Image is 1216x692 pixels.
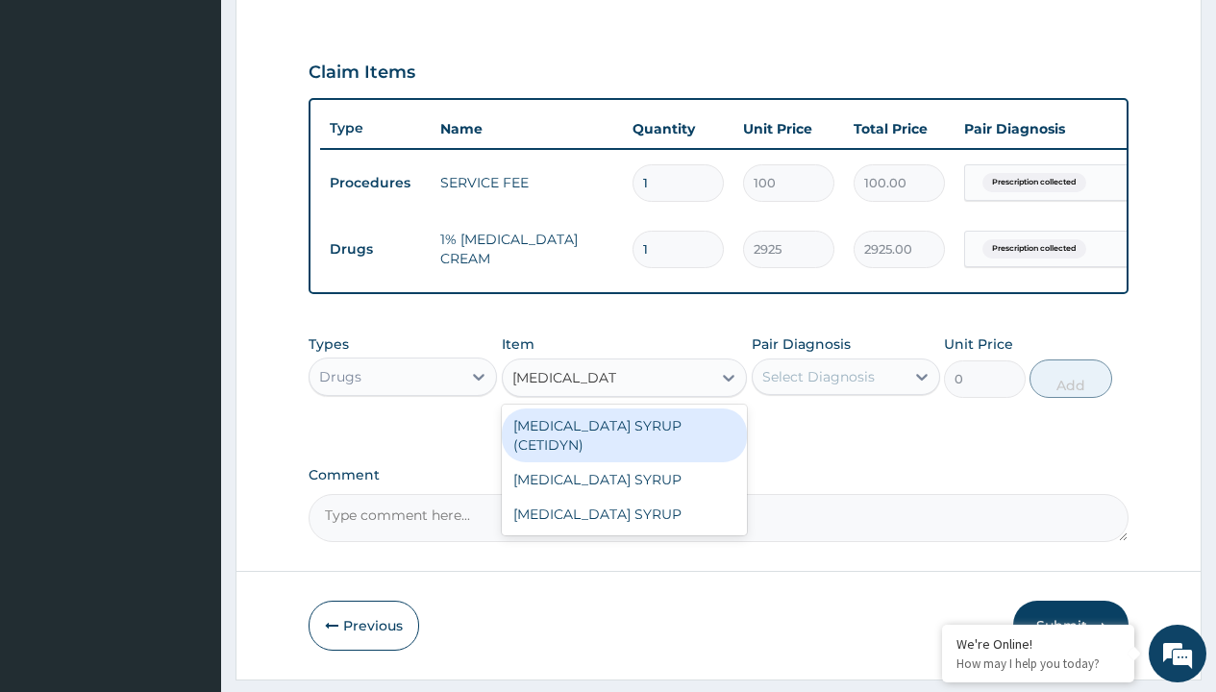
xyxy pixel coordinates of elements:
[309,601,419,651] button: Previous
[320,232,431,267] td: Drugs
[502,497,748,531] div: [MEDICAL_DATA] SYRUP
[309,467,1129,483] label: Comment
[1013,601,1129,651] button: Submit
[309,62,415,84] h3: Claim Items
[955,110,1166,148] th: Pair Diagnosis
[844,110,955,148] th: Total Price
[502,462,748,497] div: [MEDICAL_DATA] SYRUP
[1030,359,1111,398] button: Add
[10,476,366,543] textarea: Type your message and hit 'Enter'
[752,334,851,354] label: Pair Diagnosis
[100,108,323,133] div: Chat with us now
[112,217,265,411] span: We're online!
[431,220,623,278] td: 1% [MEDICAL_DATA] CREAM
[36,96,78,144] img: d_794563401_company_1708531726252_794563401
[502,334,534,354] label: Item
[944,334,1013,354] label: Unit Price
[319,367,361,386] div: Drugs
[431,110,623,148] th: Name
[320,111,431,146] th: Type
[956,655,1120,672] p: How may I help you today?
[502,408,748,462] div: [MEDICAL_DATA] SYRUP (CETIDYN)
[982,239,1086,259] span: Prescription collected
[309,336,349,353] label: Types
[623,110,733,148] th: Quantity
[762,367,875,386] div: Select Diagnosis
[315,10,361,56] div: Minimize live chat window
[431,163,623,202] td: SERVICE FEE
[982,173,1086,192] span: Prescription collected
[320,165,431,201] td: Procedures
[733,110,844,148] th: Unit Price
[956,635,1120,653] div: We're Online!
